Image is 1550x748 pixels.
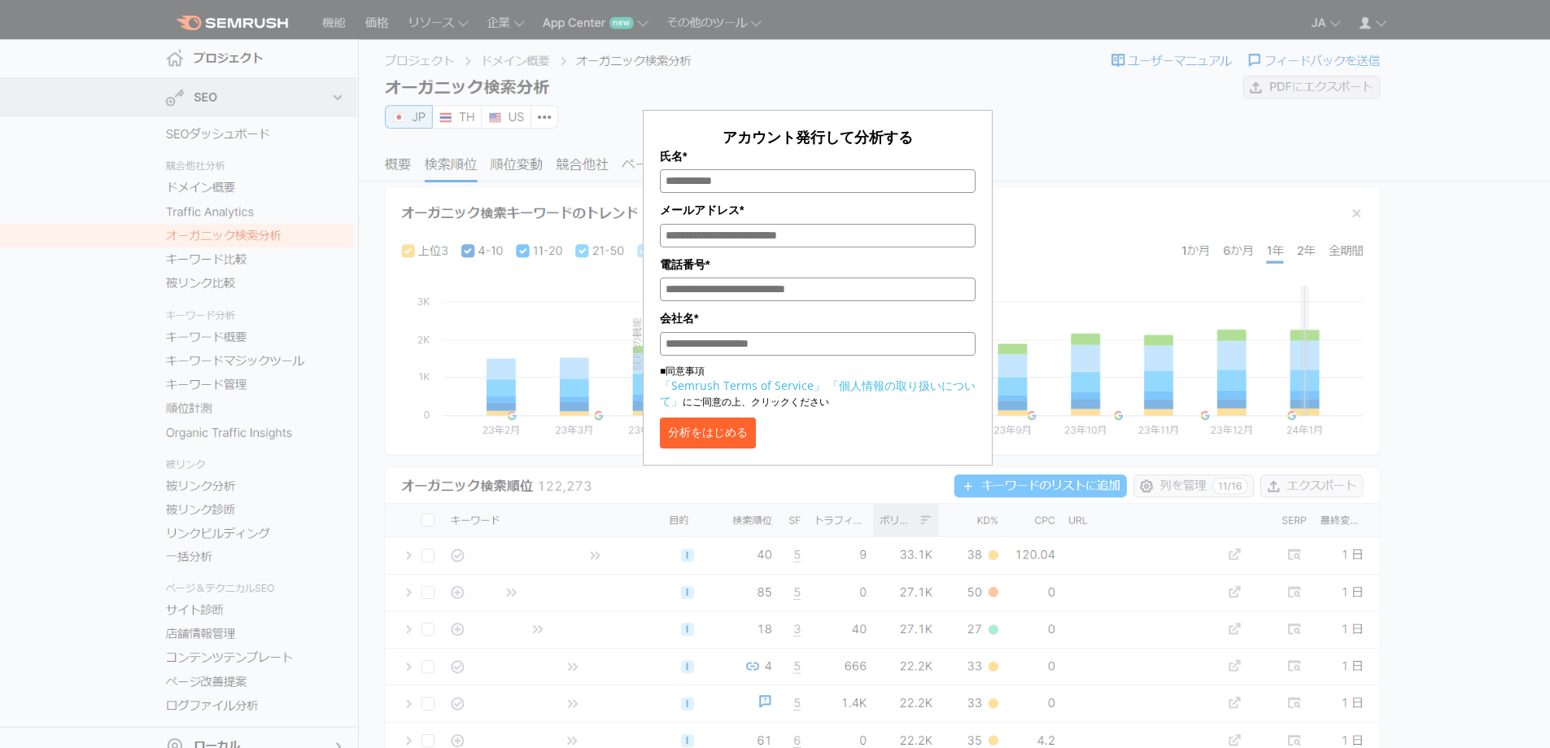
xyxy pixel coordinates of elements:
p: ■同意事項 にご同意の上、クリックください [660,364,976,409]
span: アカウント発行して分析する [723,127,913,147]
a: 「個人情報の取り扱いについて」 [660,378,976,409]
label: 電話番号* [660,256,976,273]
label: メールアドレス* [660,201,976,219]
button: 分析をはじめる [660,418,756,448]
a: 「Semrush Terms of Service」 [660,378,825,393]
